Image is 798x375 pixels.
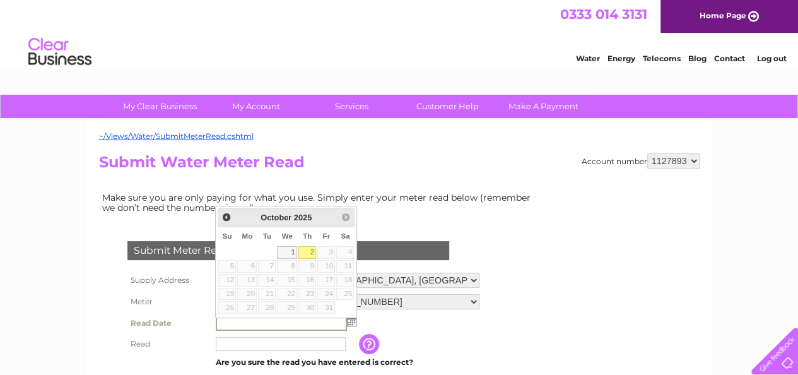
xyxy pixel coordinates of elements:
span: Prev [221,212,232,222]
span: Tuesday [263,232,271,240]
h2: Submit Water Meter Read [99,153,700,177]
div: Clear Business is a trading name of Verastar Limited (registered in [GEOGRAPHIC_DATA] No. 3667643... [102,7,698,61]
a: 0333 014 3131 [560,6,647,22]
span: Monday [242,232,252,240]
a: My Account [204,95,308,118]
th: Read Date [124,312,213,334]
a: Contact [714,54,745,63]
a: Services [300,95,404,118]
span: 2025 [294,213,312,222]
a: Log out [756,54,786,63]
a: 1 [277,246,297,259]
th: Supply Address [124,270,213,291]
span: Friday [322,232,330,240]
span: October [261,213,291,222]
a: Blog [688,54,707,63]
img: logo.png [28,33,92,71]
a: Make A Payment [491,95,596,118]
a: 2 [298,246,316,259]
img: ... [347,316,356,326]
span: Saturday [341,232,349,240]
span: Sunday [223,232,232,240]
a: ~/Views/Water/SubmitMeterRead.cshtml [99,131,254,141]
a: Prev [220,210,234,225]
td: Are you sure the read you have entered is correct? [213,354,483,371]
span: Thursday [303,232,312,240]
span: Wednesday [282,232,293,240]
input: Information [359,334,382,354]
a: Energy [607,54,635,63]
a: Water [576,54,600,63]
div: Submit Meter Read [127,241,449,260]
a: Telecoms [643,54,681,63]
th: Meter [124,291,213,312]
th: Read [124,334,213,354]
td: Make sure you are only paying for what you use. Simply enter your meter read below (remember we d... [99,189,541,216]
a: My Clear Business [108,95,212,118]
a: Customer Help [396,95,500,118]
div: Account number [582,153,700,169]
